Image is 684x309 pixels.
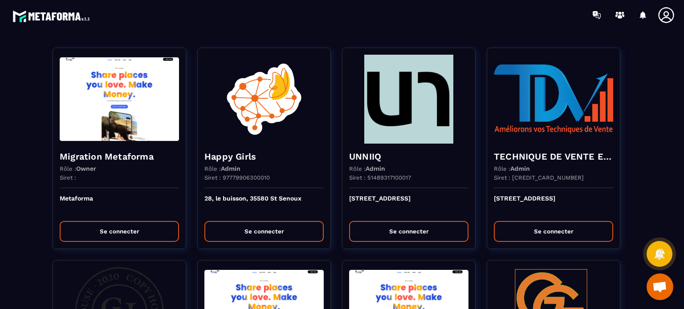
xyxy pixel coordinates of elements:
h4: Migration Metaforma [60,150,179,163]
h4: TECHNIQUE DE VENTE EDITION [494,150,613,163]
p: [STREET_ADDRESS] [494,195,613,214]
img: funnel-background [204,55,324,144]
p: Siret : 51489317100017 [349,174,411,181]
button: Se connecter [60,221,179,242]
span: Owner [76,165,96,172]
p: 28, le buisson, 35580 St Senoux [204,195,324,214]
p: [STREET_ADDRESS] [349,195,468,214]
span: Admin [221,165,240,172]
button: Se connecter [349,221,468,242]
span: Admin [510,165,530,172]
span: Admin [366,165,385,172]
button: Se connecter [494,221,613,242]
img: funnel-background [60,55,179,144]
img: funnel-background [349,55,468,144]
p: Metaforma [60,195,179,214]
img: funnel-background [494,55,613,144]
img: logo [12,8,93,24]
button: Se connecter [204,221,324,242]
p: Siret : [60,174,76,181]
p: Rôle : [349,165,385,172]
p: Rôle : [494,165,530,172]
h4: UNNIIQ [349,150,468,163]
p: Siret : [CREDIT_CARD_NUMBER] [494,174,584,181]
h4: Happy Girls [204,150,324,163]
p: Rôle : [204,165,240,172]
p: Rôle : [60,165,96,172]
div: Ouvrir le chat [647,273,673,300]
p: Siret : 97779906300010 [204,174,270,181]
